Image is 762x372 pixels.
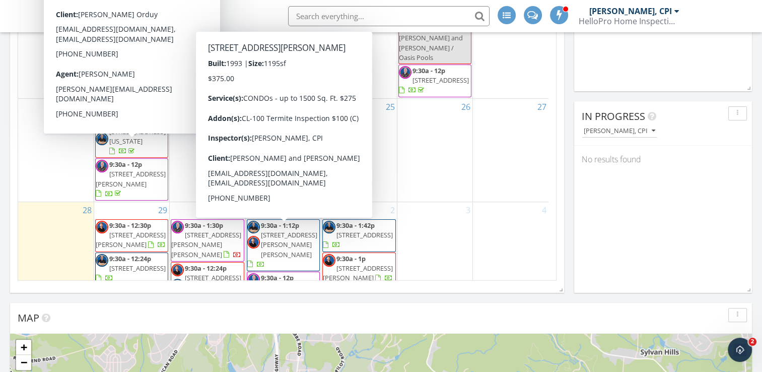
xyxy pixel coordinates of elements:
[96,221,108,233] img: alex__orange_circle_profile_pic_png.png
[247,272,320,304] a: 9:30a - 12p
[109,117,151,127] span: 9:30a - 12:24p
[171,264,184,276] img: alex__orange_circle_profile_pic_png.png
[156,202,169,218] a: Go to September 29, 2025
[171,221,184,233] img: ken_orange_circle_profile_pic_psd.png
[464,202,472,218] a: Go to October 3, 2025
[18,98,94,202] td: Go to September 21, 2025
[96,117,108,130] img: alex__orange_circle_profile_pic_png.png
[384,99,397,115] a: Go to September 25, 2025
[232,99,245,115] a: Go to September 23, 2025
[459,99,472,115] a: Go to September 26, 2025
[96,221,166,249] a: 9:30a - 12:30p [STREET_ADDRESS][PERSON_NAME]
[323,264,393,282] span: [STREET_ADDRESS][PERSON_NAME]
[95,219,168,252] a: 9:30a - 12:30p [STREET_ADDRESS][PERSON_NAME]
[96,230,166,249] span: [STREET_ADDRESS][PERSON_NAME]
[109,264,166,273] span: [STREET_ADDRESS]
[261,221,299,230] span: 9:30a - 1:12p
[336,254,366,263] span: 9:30a - 1p
[96,160,166,198] a: 9:30a - 12p [STREET_ADDRESS][PERSON_NAME]
[96,254,108,267] img: james__orange_circle_profile_pic_png.png
[170,98,245,202] td: Go to September 23, 2025
[171,262,244,295] a: 9:30a - 12:24p [STREET_ADDRESS]
[579,16,679,26] div: HelloPro Home Inspections LLC
[156,99,169,115] a: Go to September 22, 2025
[399,66,469,94] a: 9:30a - 12p [STREET_ADDRESS]
[247,273,260,286] img: ken_orange_circle_profile_pic_psd.png
[171,230,241,259] span: [STREET_ADDRESS][PERSON_NAME][PERSON_NAME]
[323,254,393,282] a: 9:30a - 1p [STREET_ADDRESS][PERSON_NAME]
[171,279,184,291] img: james__orange_circle_profile_pic_png.png
[171,219,244,262] a: 9:30a - 1:30p [STREET_ADDRESS][PERSON_NAME][PERSON_NAME]
[94,98,169,202] td: Go to September 22, 2025
[18,311,39,325] span: Map
[399,14,464,62] span: Meeting with [PERSON_NAME] and [PERSON_NAME] / Oasis Pools
[95,253,168,285] a: 9:30a - 12:24p [STREET_ADDRESS]
[247,236,260,249] img: alex__orange_circle_profile_pic_png.png
[95,116,168,158] a: 9:30a - 12:24p [STREET_ADDRESS][US_STATE]
[247,221,317,269] a: 9:30a - 1:12p [STREET_ADDRESS][PERSON_NAME][PERSON_NAME]
[16,355,31,370] a: Zoom out
[322,253,395,285] a: 9:30a - 1p [STREET_ADDRESS][PERSON_NAME]
[16,340,31,355] a: Zoom in
[336,221,375,230] span: 9:30a - 1:42p
[321,202,397,352] td: Go to October 2, 2025
[76,5,98,27] img: The Best Home Inspection Software - Spectora
[105,5,188,26] span: SPECTORA
[399,66,411,79] img: ken_orange_circle_profile_pic_psd.png
[412,66,445,75] span: 9:30a - 12p
[582,125,657,138] button: [PERSON_NAME], CPI
[185,221,223,230] span: 9:30a - 1:30p
[171,221,241,259] a: 9:30a - 1:30p [STREET_ADDRESS][PERSON_NAME][PERSON_NAME]
[18,202,94,352] td: Go to September 28, 2025
[245,202,321,352] td: Go to October 1, 2025
[473,98,548,202] td: Go to September 27, 2025
[261,230,317,259] span: [STREET_ADDRESS][PERSON_NAME][PERSON_NAME]
[397,98,472,202] td: Go to September 26, 2025
[308,99,321,115] a: Go to September 24, 2025
[109,160,142,169] span: 9:30a - 12p
[584,128,655,135] div: [PERSON_NAME], CPI
[185,264,227,273] span: 9:30a - 12:24p
[574,146,752,173] div: No results found
[96,169,166,188] span: [STREET_ADDRESS][PERSON_NAME]
[245,98,321,202] td: Go to September 24, 2025
[323,221,335,233] img: james__orange_circle_profile_pic_png.png
[336,230,393,239] span: [STREET_ADDRESS]
[748,338,756,346] span: 2
[109,221,151,230] span: 9:30a - 12:30p
[535,99,548,115] a: Go to September 27, 2025
[96,133,108,145] img: james__orange_circle_profile_pic_png.png
[95,158,168,201] a: 9:30a - 12p [STREET_ADDRESS][PERSON_NAME]
[170,202,245,352] td: Go to September 30, 2025
[247,219,320,271] a: 9:30a - 1:12p [STREET_ADDRESS][PERSON_NAME][PERSON_NAME]
[412,76,469,85] span: [STREET_ADDRESS]
[312,202,321,218] a: Go to October 1, 2025
[81,202,94,218] a: Go to September 28, 2025
[728,338,752,362] iframe: Intercom live chat
[76,14,188,35] a: SPECTORA
[81,99,94,115] a: Go to September 21, 2025
[398,65,471,97] a: 9:30a - 12p [STREET_ADDRESS]
[94,202,169,352] td: Go to September 29, 2025
[232,202,245,218] a: Go to September 30, 2025
[96,160,108,172] img: ken_orange_circle_profile_pic_psd.png
[397,202,472,352] td: Go to October 3, 2025
[322,219,395,252] a: 9:30a - 1:42p [STREET_ADDRESS]
[582,109,645,123] span: In Progress
[288,6,490,26] input: Search everything...
[185,264,241,292] a: 9:30a - 12:24p [STREET_ADDRESS]
[109,127,166,146] span: [STREET_ADDRESS][US_STATE]
[589,6,672,16] div: [PERSON_NAME], CPI
[388,202,397,218] a: Go to October 2, 2025
[321,98,397,202] td: Go to September 25, 2025
[247,221,260,233] img: james__orange_circle_profile_pic_png.png
[247,273,317,301] a: 9:30a - 12p
[540,202,548,218] a: Go to October 4, 2025
[323,221,393,249] a: 9:30a - 1:42p [STREET_ADDRESS]
[473,202,548,352] td: Go to October 4, 2025
[109,254,151,263] span: 9:30a - 12:24p
[96,254,166,282] a: 9:30a - 12:24p [STREET_ADDRESS]
[109,117,166,156] a: 9:30a - 12:24p [STREET_ADDRESS][US_STATE]
[323,254,335,267] img: alex__orange_circle_profile_pic_png.png
[185,273,241,282] span: [STREET_ADDRESS]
